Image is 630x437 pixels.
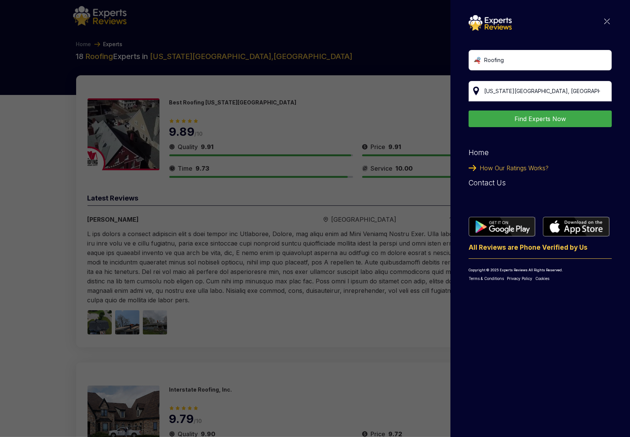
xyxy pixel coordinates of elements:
[469,165,477,171] img: categoryImgae
[604,19,610,24] img: categoryImgae
[507,276,532,281] a: Privacy Policy
[469,15,512,31] img: categoryImgae
[469,179,506,187] a: Contact Us
[469,81,612,101] input: Your City
[469,268,612,272] p: Copyright © 2025 Experts Reviews All Rights Reserved.
[543,217,610,236] img: categoryImgae
[469,50,612,70] input: Search Category
[469,110,612,127] button: Find Experts Now
[469,276,504,281] a: Terms & Conditions
[535,276,549,281] a: Cookies
[469,148,489,157] a: Home
[469,217,535,236] img: categoryImgae
[480,160,549,176] span: How Our Ratings Works?
[469,244,612,259] p: All Reviews are Phone Verified by Us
